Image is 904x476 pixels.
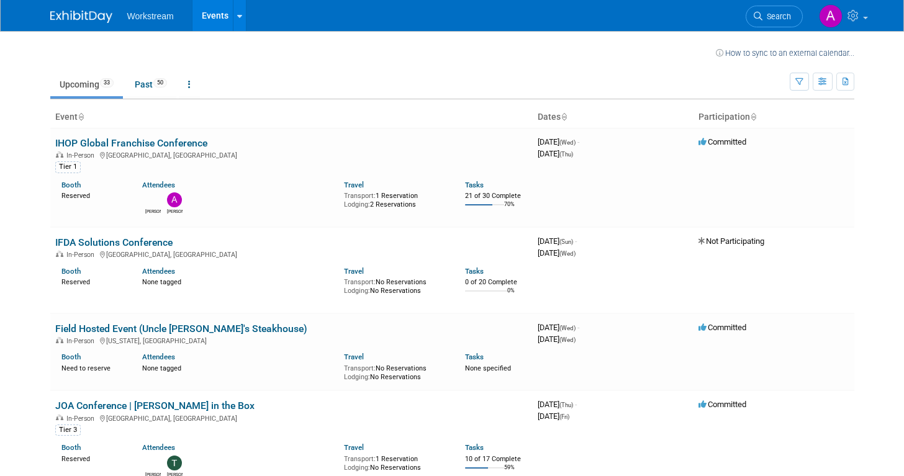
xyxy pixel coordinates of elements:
[61,189,124,200] div: Reserved
[559,325,576,331] span: (Wed)
[561,112,567,122] a: Sort by Start Date
[142,443,175,452] a: Attendees
[559,250,576,257] span: (Wed)
[538,411,569,421] span: [DATE]
[559,413,569,420] span: (Fri)
[56,151,63,158] img: In-Person Event
[746,6,803,27] a: Search
[66,415,98,423] span: In-Person
[55,150,528,159] div: [GEOGRAPHIC_DATA], [GEOGRAPHIC_DATA]
[127,11,174,21] span: Workstream
[50,107,533,128] th: Event
[577,137,579,146] span: -
[465,443,484,452] a: Tasks
[142,362,335,373] div: None tagged
[50,73,123,96] a: Upcoming33
[344,443,364,452] a: Travel
[344,267,364,276] a: Travel
[698,236,764,246] span: Not Participating
[145,456,160,470] img: Jacob Davis
[465,181,484,189] a: Tasks
[142,353,175,361] a: Attendees
[55,335,528,345] div: [US_STATE], [GEOGRAPHIC_DATA]
[61,443,81,452] a: Booth
[538,149,573,158] span: [DATE]
[61,353,81,361] a: Booth
[142,276,335,287] div: None tagged
[61,181,81,189] a: Booth
[153,78,167,88] span: 50
[56,251,63,257] img: In-Person Event
[716,48,854,58] a: How to sync to an external calendar...
[559,139,576,146] span: (Wed)
[698,323,746,332] span: Committed
[344,373,370,381] span: Lodging:
[507,287,515,304] td: 0%
[55,323,307,335] a: Field Hosted Event (Uncle [PERSON_NAME]'s Steakhouse)
[465,455,527,464] div: 10 of 17 Complete
[465,267,484,276] a: Tasks
[533,107,694,128] th: Dates
[559,402,573,408] span: (Thu)
[55,236,173,248] a: IFDA Solutions Conference
[344,452,446,472] div: 1 Reservation No Reservations
[344,364,376,372] span: Transport:
[465,192,527,200] div: 21 of 30 Complete
[56,337,63,343] img: In-Person Event
[344,181,364,189] a: Travel
[55,424,81,436] div: Tier 3
[61,362,124,373] div: Need to reserve
[465,278,527,287] div: 0 of 20 Complete
[55,249,528,259] div: [GEOGRAPHIC_DATA], [GEOGRAPHIC_DATA]
[66,337,98,345] span: In-Person
[694,107,854,128] th: Participation
[762,12,791,21] span: Search
[142,181,175,189] a: Attendees
[344,362,446,381] div: No Reservations No Reservations
[575,400,577,409] span: -
[819,4,843,28] img: Annabelle Gu
[344,200,370,209] span: Lodging:
[538,323,579,332] span: [DATE]
[344,192,376,200] span: Transport:
[61,452,124,464] div: Reserved
[344,276,446,295] div: No Reservations No Reservations
[344,464,370,472] span: Lodging:
[145,207,161,215] div: Chris Connelly
[55,400,255,411] a: JOA Conference | [PERSON_NAME] in the Box
[142,267,175,276] a: Attendees
[167,207,183,215] div: Andrew Walters
[538,248,576,258] span: [DATE]
[538,137,579,146] span: [DATE]
[698,400,746,409] span: Committed
[698,137,746,146] span: Committed
[55,413,528,423] div: [GEOGRAPHIC_DATA], [GEOGRAPHIC_DATA]
[145,192,160,207] img: Chris Connelly
[55,137,207,149] a: IHOP Global Franchise Conference
[538,400,577,409] span: [DATE]
[344,353,364,361] a: Travel
[538,335,576,344] span: [DATE]
[50,11,112,23] img: ExhibitDay
[559,336,576,343] span: (Wed)
[56,415,63,421] img: In-Person Event
[167,192,182,207] img: Andrew Walters
[538,236,577,246] span: [DATE]
[465,364,511,372] span: None specified
[61,267,81,276] a: Booth
[344,278,376,286] span: Transport:
[100,78,114,88] span: 33
[559,151,573,158] span: (Thu)
[750,112,756,122] a: Sort by Participation Type
[577,323,579,332] span: -
[344,455,376,463] span: Transport:
[125,73,176,96] a: Past50
[55,161,81,173] div: Tier 1
[167,456,182,470] img: Tanner Michaelis
[559,238,573,245] span: (Sun)
[78,112,84,122] a: Sort by Event Name
[61,276,124,287] div: Reserved
[465,353,484,361] a: Tasks
[504,201,515,218] td: 70%
[344,287,370,295] span: Lodging:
